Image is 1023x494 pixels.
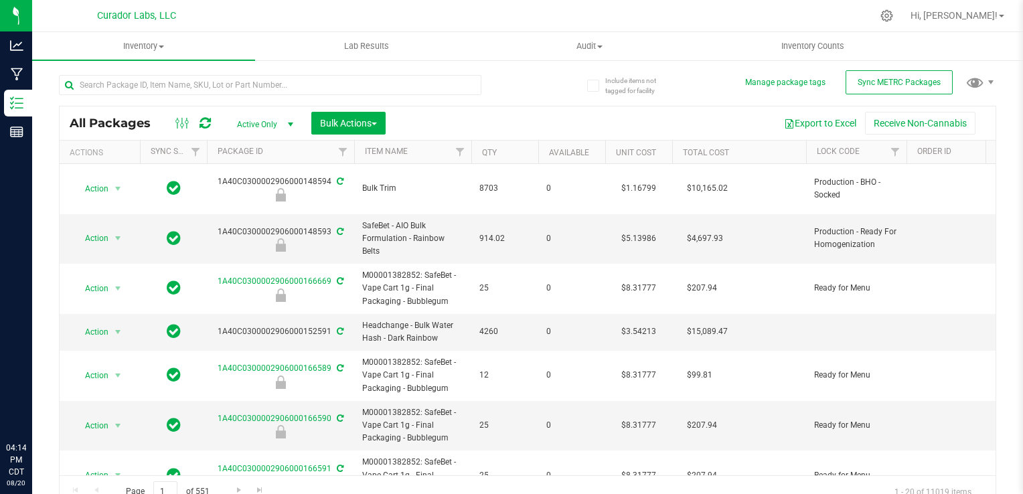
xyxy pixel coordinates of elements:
span: 0 [546,469,597,482]
td: $5.13986 [605,214,672,264]
div: Production - BHO - Socked [205,188,356,201]
div: 1A40C0300002906000152591 [205,325,356,338]
a: Lab Results [255,32,478,60]
a: Filter [985,141,1007,163]
a: Package ID [218,147,263,156]
div: Production - Ready For Homogenization [205,238,356,252]
span: $207.94 [680,416,724,435]
span: Action [73,416,109,435]
span: All Packages [70,116,164,131]
a: 1A40C0300002906000166669 [218,276,331,286]
div: 1A40C0300002906000148593 [205,226,356,252]
span: select [110,279,127,298]
a: Item Name [365,147,408,156]
button: Sync METRC Packages [846,70,953,94]
a: Inventory [32,32,255,60]
a: Unit Cost [616,148,656,157]
div: 1A40C0300002906000148594 [205,175,356,201]
div: Actions [70,148,135,157]
td: $1.16799 [605,164,672,214]
td: $8.31777 [605,264,672,314]
input: Search Package ID, Item Name, SKU, Lot or Part Number... [59,75,481,95]
span: Bulk Actions [320,118,377,129]
span: Action [73,229,109,248]
span: SafeBet - AIO Bulk Formulation - Rainbow Belts [362,220,463,258]
inline-svg: Manufacturing [10,68,23,81]
span: $10,165.02 [680,179,734,198]
span: 25 [479,469,530,482]
a: Lock Code [817,147,860,156]
span: 0 [546,282,597,295]
span: M00001382852: SafeBet - Vape Cart 1g - Final Packaging - Bubblegum [362,269,463,308]
div: Ready for Menu [205,376,356,389]
a: Audit [478,32,701,60]
button: Manage package tags [745,77,825,88]
span: In Sync [167,179,181,197]
span: Action [73,366,109,385]
a: Inventory Counts [701,32,924,60]
span: Sync from Compliance System [335,414,343,423]
a: 1A40C0300002906000166590 [218,414,331,423]
span: $207.94 [680,278,724,298]
a: 1A40C0300002906000166589 [218,363,331,373]
div: Ready for Menu [205,425,356,438]
span: 0 [546,325,597,338]
td: $8.31777 [605,351,672,401]
span: Action [73,279,109,298]
span: Inventory [32,40,255,52]
span: Action [73,179,109,198]
span: Headchange - Bulk Water Hash - Dark Rainbow [362,319,463,345]
span: select [110,229,127,248]
a: 1A40C0300002906000166591 [218,464,331,473]
span: In Sync [167,466,181,485]
span: Sync from Compliance System [335,276,343,286]
a: Filter [332,141,354,163]
span: select [110,179,127,198]
span: Ready for Menu [814,369,898,382]
span: Action [73,466,109,485]
span: Inventory Counts [763,40,862,52]
span: Production - Ready For Homogenization [814,226,898,251]
span: M00001382852: SafeBet - Vape Cart 1g - Final Packaging - Bubblegum [362,406,463,445]
a: Qty [482,148,497,157]
span: 0 [546,232,597,245]
span: $99.81 [680,365,719,385]
p: 04:14 PM CDT [6,442,26,478]
span: Production - BHO - Socked [814,176,898,201]
span: $207.94 [680,466,724,485]
td: $8.31777 [605,401,672,451]
span: Audit [479,40,700,52]
a: Filter [884,141,907,163]
a: Filter [185,141,207,163]
a: Total Cost [683,148,729,157]
a: Available [549,148,589,157]
p: 08/20 [6,478,26,488]
span: In Sync [167,229,181,248]
inline-svg: Inventory [10,96,23,110]
span: M00001382852: SafeBet - Vape Cart 1g - Final Packaging - Bubblegum [362,356,463,395]
span: Action [73,323,109,341]
div: Ready for Menu [205,289,356,302]
span: In Sync [167,416,181,434]
span: Hi, [PERSON_NAME]! [911,10,998,21]
span: Ready for Menu [814,419,898,432]
span: Curador Labs, LLC [97,10,176,21]
span: $15,089.47 [680,322,734,341]
span: Sync from Compliance System [335,327,343,336]
span: select [110,366,127,385]
span: 0 [546,419,597,432]
span: Include items not tagged for facility [605,76,672,96]
span: Bulk Trim [362,182,463,195]
a: Filter [449,141,471,163]
span: 4260 [479,325,530,338]
span: Sync from Compliance System [335,177,343,186]
span: Lab Results [326,40,407,52]
span: Sync METRC Packages [858,78,941,87]
span: Sync from Compliance System [335,227,343,236]
inline-svg: Reports [10,125,23,139]
a: Sync Status [151,147,202,156]
span: 0 [546,369,597,382]
span: 0 [546,182,597,195]
span: Sync from Compliance System [335,363,343,373]
span: Sync from Compliance System [335,464,343,473]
